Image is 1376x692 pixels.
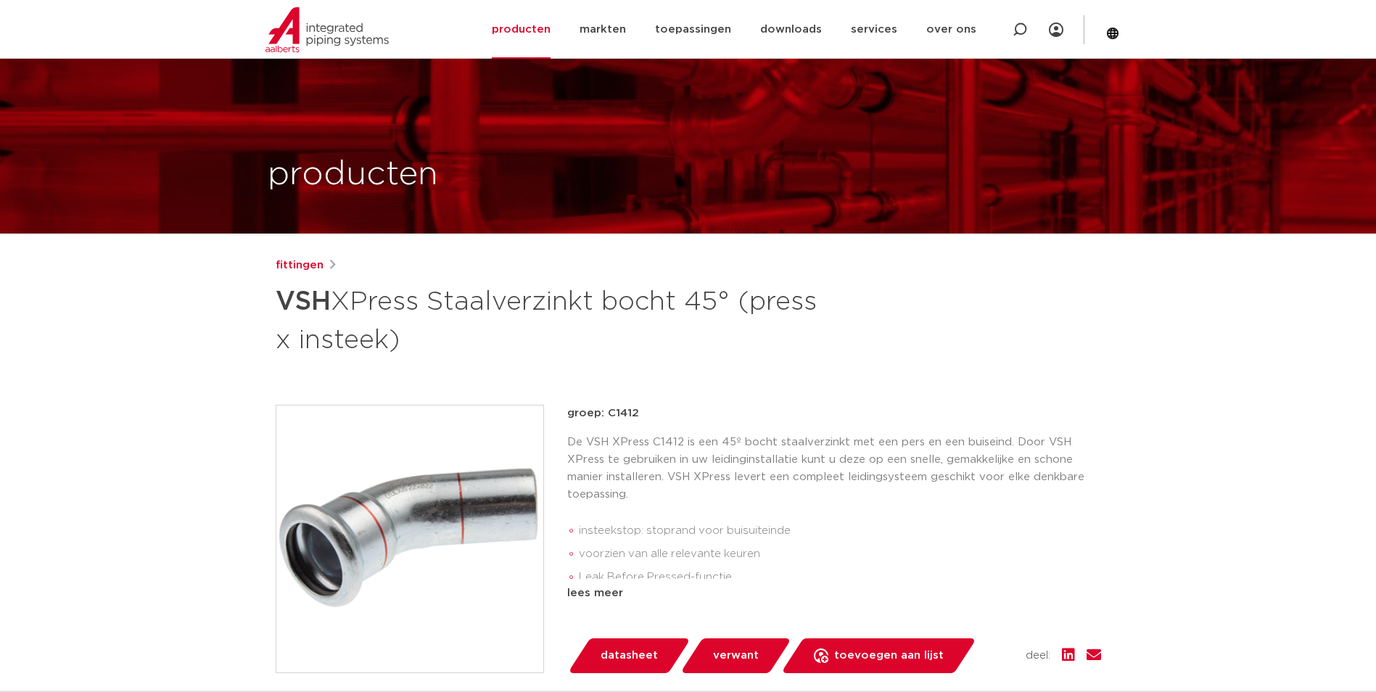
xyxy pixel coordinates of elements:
[579,519,1101,543] li: insteekstop: stoprand voor buisuiteinde
[276,289,331,315] strong: VSH
[276,405,543,672] img: Product Image for VSH XPress Staalverzinkt bocht 45° (press x insteek)
[713,644,759,667] span: verwant
[268,152,438,198] h1: producten
[567,585,1101,602] div: lees meer
[1026,647,1050,664] span: deel:
[567,638,691,673] a: datasheet
[567,405,1101,422] p: groep: C1412
[567,434,1101,503] p: De VSH XPress C1412 is een 45º bocht staalverzinkt met een pers en een buiseind. Door VSH XPress ...
[579,543,1101,566] li: voorzien van alle relevante keuren
[276,280,820,358] h1: XPress Staalverzinkt bocht 45° (press x insteek)
[680,638,791,673] a: verwant
[601,644,658,667] span: datasheet
[276,257,324,274] a: fittingen
[834,644,944,667] span: toevoegen aan lijst
[579,566,1101,589] li: Leak Before Pressed-functie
